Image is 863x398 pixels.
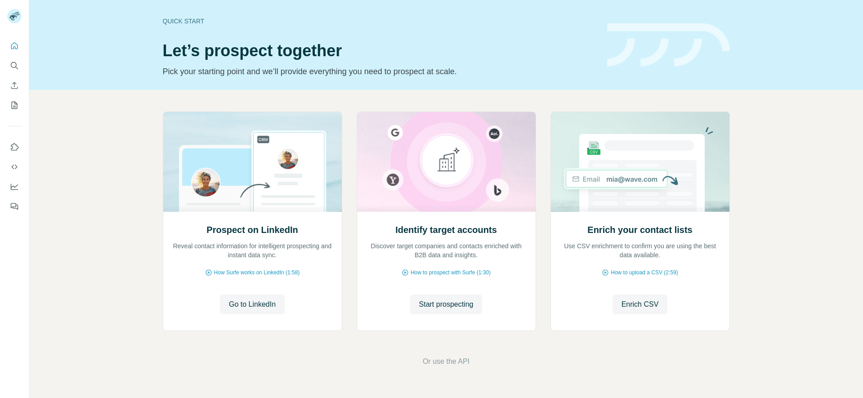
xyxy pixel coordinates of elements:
img: Prospect on LinkedIn [163,112,342,212]
span: How to upload a CSV (2:59) [611,268,678,277]
span: Start prospecting [419,299,474,310]
button: Feedback [7,198,22,215]
p: Discover target companies and contacts enriched with B2B data and insights. [366,241,527,259]
img: Identify target accounts [357,112,536,212]
button: Go to LinkedIn [220,295,285,314]
h2: Enrich your contact lists [587,224,692,236]
p: Pick your starting point and we’ll provide everything you need to prospect at scale. [163,65,596,78]
h2: Prospect on LinkedIn [206,224,298,236]
p: Use CSV enrichment to confirm you are using the best data available. [560,241,720,259]
button: Use Surfe API [7,159,22,175]
img: Enrich your contact lists [550,112,730,212]
span: Go to LinkedIn [229,299,276,310]
h2: Identify target accounts [395,224,497,236]
button: Search [7,58,22,74]
span: How to prospect with Surfe (1:30) [411,268,491,277]
button: Start prospecting [410,295,483,314]
button: Enrich CSV [7,77,22,94]
span: Enrich CSV [622,299,659,310]
button: Quick start [7,38,22,54]
button: Or use the API [423,356,470,367]
button: Dashboard [7,179,22,195]
h1: Let’s prospect together [163,42,596,60]
div: Quick start [163,17,596,26]
button: Enrich CSV [613,295,668,314]
p: Reveal contact information for intelligent prospecting and instant data sync. [172,241,333,259]
button: My lists [7,97,22,113]
span: How Surfe works on LinkedIn (1:58) [214,268,300,277]
img: banner [607,23,730,67]
button: Use Surfe on LinkedIn [7,139,22,155]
